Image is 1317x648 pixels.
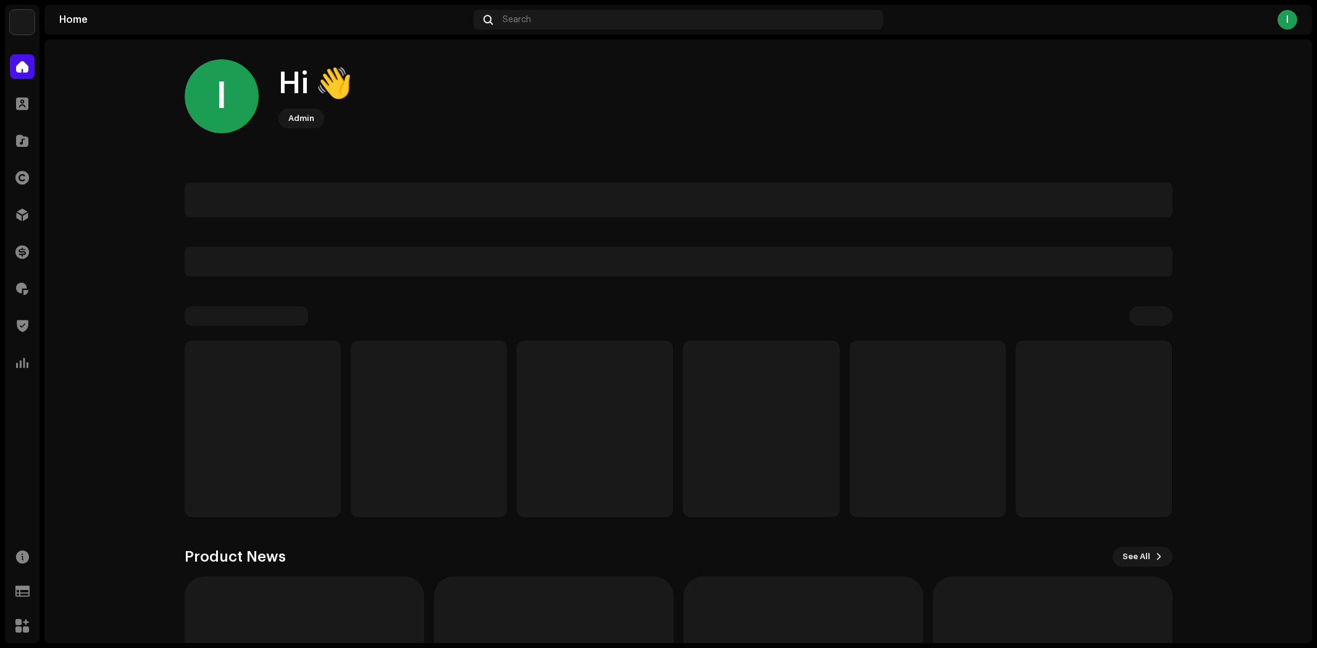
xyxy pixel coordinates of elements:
[185,547,286,567] h3: Product News
[10,10,35,35] img: afd5cbfa-dab2-418a-b3bb-650b285419db
[1277,10,1297,30] div: I
[185,59,259,133] div: I
[1123,544,1150,569] span: See All
[503,15,531,25] span: Search
[288,111,314,126] div: Admin
[59,15,469,25] div: Home
[278,64,353,104] div: Hi 👋
[1113,547,1173,567] button: See All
